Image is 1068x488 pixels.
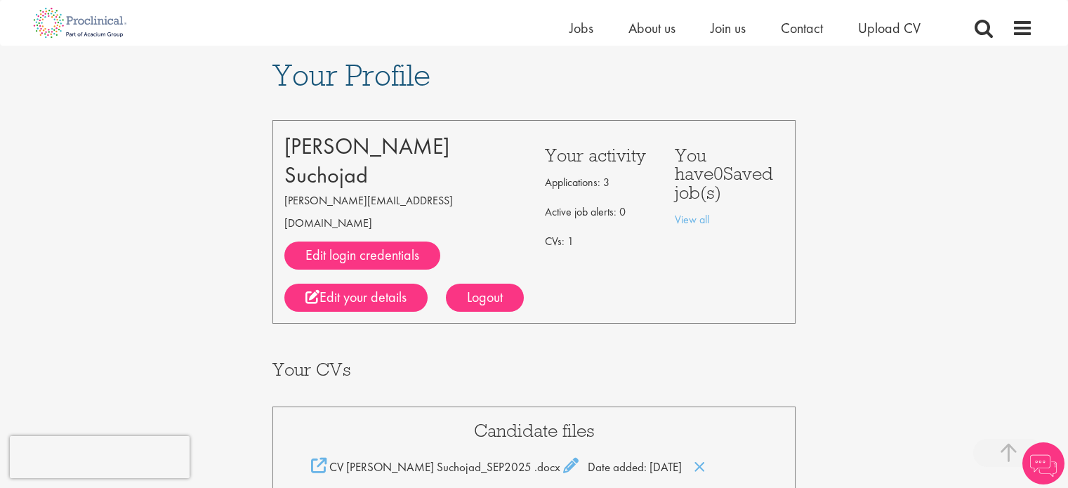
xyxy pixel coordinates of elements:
[781,19,823,37] a: Contact
[284,242,440,270] a: Edit login credentials
[284,132,524,161] div: [PERSON_NAME]
[272,360,796,378] h3: Your CVs
[10,436,190,478] iframe: reCAPTCHA
[1022,442,1064,484] img: Chatbot
[446,284,524,312] div: Logout
[534,459,560,475] span: .docx
[675,146,784,202] h3: You have Saved job(s)
[301,458,767,475] div: Date added: [DATE]
[858,19,921,37] a: Upload CV
[329,459,532,475] span: CV [PERSON_NAME] Suchojad_SEP2025
[284,190,524,235] p: [PERSON_NAME][EMAIL_ADDRESS][DOMAIN_NAME]
[545,171,654,194] p: Applications: 3
[301,421,767,440] h3: Candidate files
[284,284,428,312] a: Edit your details
[711,19,746,37] a: Join us
[284,161,524,190] div: Suchojad
[272,56,430,94] span: Your Profile
[675,212,709,227] a: View all
[545,230,654,253] p: CVs: 1
[545,201,654,223] p: Active job alerts: 0
[713,161,723,185] span: 0
[569,19,593,37] a: Jobs
[628,19,675,37] a: About us
[545,146,654,164] h3: Your activity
